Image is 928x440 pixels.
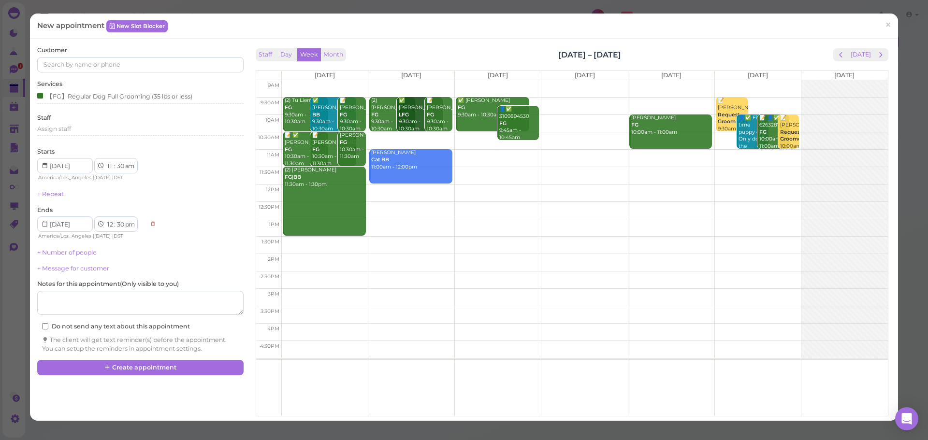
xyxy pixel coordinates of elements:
span: 1pm [269,221,279,227]
b: Request Groomer|FG [718,112,750,125]
div: 📝 [PERSON_NAME] 9:30am - 10:30am [426,97,452,132]
div: | | [37,232,145,241]
span: 10am [265,117,279,123]
span: [DATE] [748,71,768,79]
span: [DATE] [401,71,421,79]
b: FG [371,112,378,118]
b: Cat BB [371,156,389,163]
span: [DATE] [488,71,508,79]
b: FG|BB [285,174,301,180]
button: prev [833,48,848,61]
span: [DATE] [94,174,111,181]
div: [PERSON_NAME] 10:00am - 11:00am [631,114,712,136]
span: × [885,18,891,32]
b: FG [458,104,465,111]
label: Customer [37,46,67,55]
span: 4pm [267,326,279,332]
label: Staff [37,114,51,122]
span: 12:30pm [259,204,279,210]
span: [DATE] [94,233,111,239]
a: + Number of people [37,249,97,256]
span: 11:30am [260,169,279,175]
div: 📝 [PERSON_NAME] 9:30am - 10:30am [717,97,748,140]
a: + Message for customer [37,265,109,272]
span: 9am [268,82,279,88]
b: BB [312,112,320,118]
span: [DATE] [834,71,855,79]
span: 12pm [266,186,279,193]
span: 3pm [268,291,279,297]
span: 11am [267,152,279,158]
span: DST [114,233,123,239]
div: (2) [PERSON_NAME] 9:30am - 10:30am [371,97,415,132]
b: FG [285,104,292,111]
label: Services [37,80,62,88]
div: [PERSON_NAME] 10:30am - 11:30am [339,132,365,160]
button: Staff [256,48,275,61]
b: FG [427,112,434,118]
div: (2) Tu Lien 9:30am - 10:30am [284,97,328,126]
div: 📝 [PERSON_NAME] 10:30am - 11:30am [312,132,356,167]
b: FG [631,122,638,128]
div: 【FG】Regular Dog Full Grooming (35 lbs or less) [37,91,192,101]
button: Create appointment [37,360,243,375]
input: Search by name or phone [37,57,243,72]
b: FG [340,112,347,118]
span: Assign staff [37,125,71,132]
input: Do not send any text about this appointment [42,323,48,329]
button: Day [275,48,298,61]
b: Request Groomer|FG [780,129,812,142]
div: 📝 [PERSON_NAME] 9:30am - 10:30am [339,97,365,132]
div: ✅ [PERSON_NAME] 9:30am - 10:30am [398,97,442,132]
span: DST [114,174,123,181]
span: 2pm [268,256,279,262]
div: Open Intercom Messenger [895,407,918,430]
span: 3:30pm [261,308,279,314]
span: 4:30pm [260,343,279,349]
div: 👤✅ First time puppy cut! Only do the following: bath, ear cleaning, nail trim, face trim, paw tri... [738,114,768,235]
label: Notes for this appointment ( Only visible to you ) [37,280,179,288]
button: Month [320,48,346,61]
b: FG [499,120,507,127]
span: New appointment [37,21,106,30]
span: [DATE] [575,71,595,79]
b: FG [340,139,347,145]
div: ✅ [PERSON_NAME] 9:30am - 10:30am [312,97,356,132]
div: 📝 ✅ [PERSON_NAME] 10:30am - 11:30am [284,132,328,167]
label: Do not send any text about this appointment [42,322,190,331]
b: FG [285,146,292,153]
div: | | [37,173,145,182]
span: [DATE] [315,71,335,79]
a: + Repeat [37,190,64,198]
span: 2:30pm [261,273,279,280]
div: 📝 [PERSON_NAME] 10:00am - 11:00am [780,114,799,164]
button: [DATE] [848,48,874,61]
span: America/Los_Angeles [38,174,91,181]
a: New Slot Blocker [106,20,168,32]
b: LFG [399,112,409,118]
label: Ends [37,206,53,214]
span: America/Los_Angeles [38,233,91,239]
div: The client will get text reminder(s) before the appointment. You can setup the reminders in appoi... [42,336,238,353]
span: 10:30am [258,134,279,141]
span: 9:30am [261,99,279,106]
div: (2) [PERSON_NAME] 11:30am - 1:30pm [284,167,366,188]
b: FG [759,129,767,135]
div: [PERSON_NAME] 11:00am - 12:00pm [371,149,452,170]
span: [DATE] [661,71,681,79]
div: ✅ [PERSON_NAME] 9:30am - 10:30am [457,97,529,118]
span: 1:30pm [261,239,279,245]
button: next [873,48,888,61]
b: FG [312,146,319,153]
label: Starts [37,147,55,156]
h2: [DATE] – [DATE] [558,49,621,60]
button: Week [297,48,321,61]
div: 👤✅ 3109894530 9:45am - 10:45am [499,106,539,141]
div: 📝 👤✅ 6263287309 10:00am - 11:00am [759,114,789,150]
